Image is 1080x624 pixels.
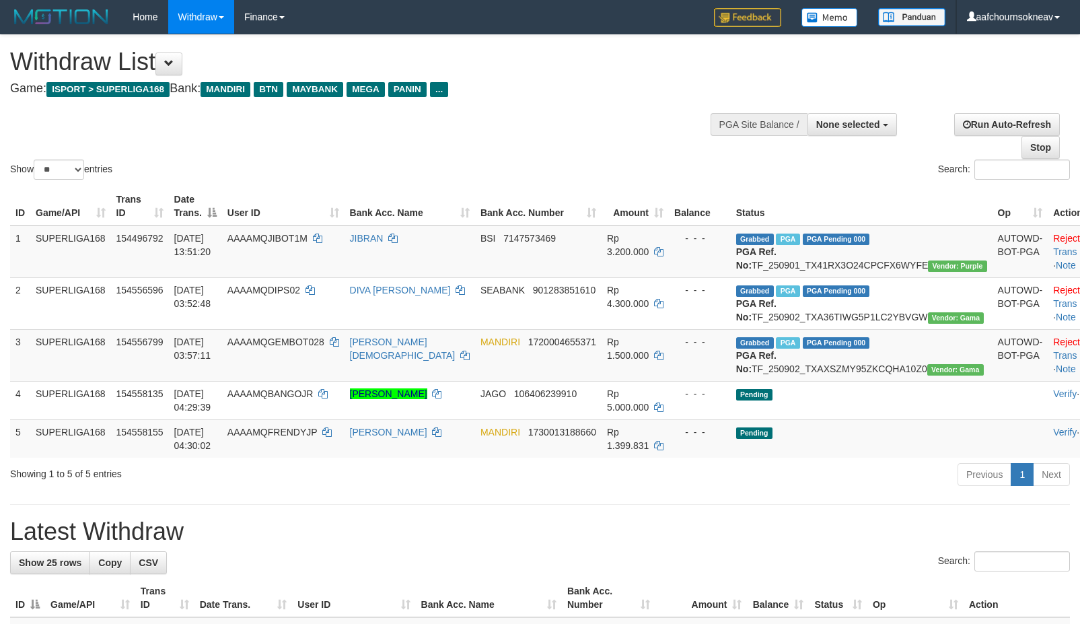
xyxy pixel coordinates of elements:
span: [DATE] 03:52:48 [174,285,211,309]
button: None selected [807,113,897,136]
th: Balance [669,187,731,226]
span: [DATE] 04:30:02 [174,427,211,451]
a: JIBRAN [350,233,384,244]
a: [PERSON_NAME][DEMOGRAPHIC_DATA] [350,337,456,361]
td: SUPERLIGA168 [30,419,111,458]
a: Stop [1021,136,1060,159]
span: MANDIRI [201,82,250,97]
a: DIVA [PERSON_NAME] [350,285,451,296]
b: PGA Ref. No: [736,350,777,374]
h4: Game: Bank: [10,82,707,96]
th: Date Trans.: activate to sort column ascending [194,579,293,617]
a: Run Auto-Refresh [954,113,1060,136]
span: Vendor URL: https://trx4.1velocity.biz [928,261,986,272]
span: Grabbed [736,285,774,297]
th: Action [964,579,1070,617]
span: AAAAMQDIPS02 [227,285,300,296]
span: 154556596 [116,285,164,296]
div: - - - [674,387,725,401]
a: [PERSON_NAME] [350,388,427,399]
a: Verify [1053,388,1077,399]
a: Copy [89,551,131,574]
span: PANIN [388,82,427,97]
select: Showentries [34,160,84,180]
span: SEABANK [480,285,525,296]
span: Marked by aafchoeunmanni [776,285,799,297]
div: Showing 1 to 5 of 5 entries [10,462,440,481]
a: [PERSON_NAME] [350,427,427,438]
th: Trans ID: activate to sort column ascending [135,579,194,617]
span: PGA Pending [803,337,870,349]
label: Search: [938,551,1070,571]
td: 3 [10,329,30,381]
a: Previous [958,463,1011,486]
a: Reject [1053,233,1080,244]
th: Bank Acc. Name: activate to sort column ascending [416,579,562,617]
td: 1 [10,226,30,278]
td: AUTOWD-BOT-PGA [993,329,1048,381]
td: 4 [10,381,30,419]
span: AAAAMQBANGOJR [227,388,314,399]
div: - - - [674,232,725,245]
span: Rp 1.500.000 [607,337,649,361]
span: Pending [736,389,772,401]
span: Vendor URL: https://trx31.1velocity.biz [928,312,984,324]
span: None selected [816,119,880,130]
a: Show 25 rows [10,551,90,574]
td: SUPERLIGA168 [30,226,111,278]
span: Rp 4.300.000 [607,285,649,309]
span: CSV [139,557,158,568]
th: Bank Acc. Number: activate to sort column ascending [475,187,602,226]
span: JAGO [480,388,506,399]
a: 1 [1011,463,1034,486]
a: CSV [130,551,167,574]
span: AAAAMQJIBOT1M [227,233,308,244]
span: Pending [736,427,772,439]
span: Marked by aafnonsreyleab [776,337,799,349]
th: Op: activate to sort column ascending [867,579,964,617]
span: 154496792 [116,233,164,244]
span: AAAAMQFRENDYJP [227,427,318,438]
th: Game/API: activate to sort column ascending [45,579,135,617]
th: Balance: activate to sort column ascending [747,579,809,617]
a: Note [1056,363,1076,374]
span: Copy [98,557,122,568]
span: Marked by aafsoumeymey [776,234,799,245]
td: 2 [10,277,30,329]
span: [DATE] 04:29:39 [174,388,211,413]
th: ID [10,187,30,226]
span: Rp 1.399.831 [607,427,649,451]
td: TF_250902_TXAXSZMY95ZKCQHA10Z0 [731,329,993,381]
td: SUPERLIGA168 [30,381,111,419]
span: MANDIRI [480,337,520,347]
label: Search: [938,160,1070,180]
span: ISPORT > SUPERLIGA168 [46,82,170,97]
td: 5 [10,419,30,458]
th: Bank Acc. Name: activate to sort column ascending [345,187,475,226]
label: Show entries [10,160,112,180]
span: Rp 5.000.000 [607,388,649,413]
img: Feedback.jpg [714,8,781,27]
span: BTN [254,82,283,97]
span: BSI [480,233,496,244]
span: MAYBANK [287,82,343,97]
div: - - - [674,283,725,297]
input: Search: [974,551,1070,571]
th: Amount: activate to sort column ascending [602,187,669,226]
a: Note [1056,312,1076,322]
span: Rp 3.200.000 [607,233,649,257]
input: Search: [974,160,1070,180]
span: Copy 1730013188660 to clipboard [528,427,596,438]
th: Game/API: activate to sort column ascending [30,187,111,226]
td: SUPERLIGA168 [30,277,111,329]
h1: Latest Withdraw [10,518,1070,545]
img: panduan.png [878,8,945,26]
th: Trans ID: activate to sort column ascending [111,187,169,226]
div: - - - [674,425,725,439]
td: TF_250902_TXA36TIWG5P1LC2YBVGW [731,277,993,329]
th: User ID: activate to sort column ascending [292,579,415,617]
span: MANDIRI [480,427,520,438]
a: Verify [1053,427,1077,438]
td: AUTOWD-BOT-PGA [993,226,1048,278]
span: Copy 7147573469 to clipboard [503,233,556,244]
